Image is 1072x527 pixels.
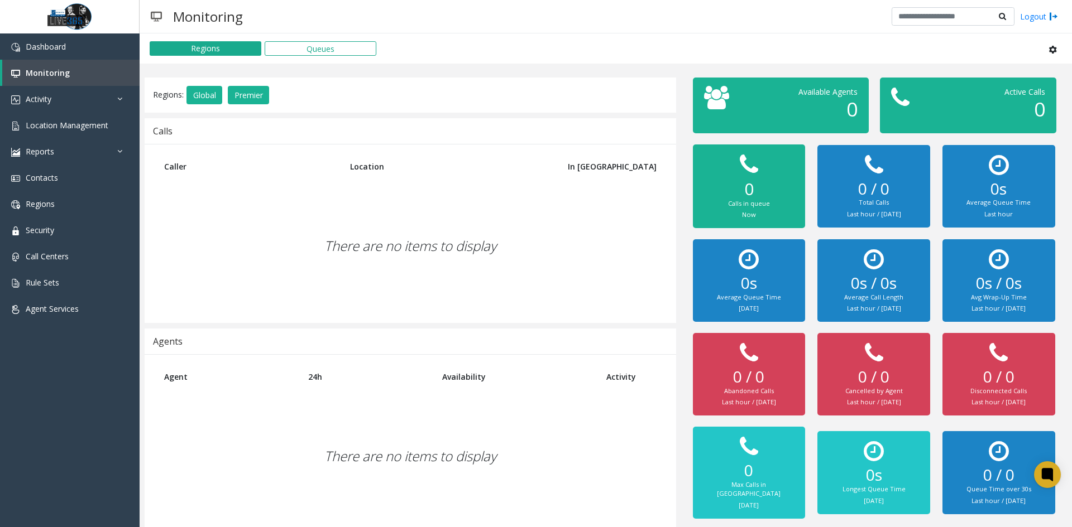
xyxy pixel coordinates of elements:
h2: 0 / 0 [829,180,918,199]
h2: 0 / 0 [704,368,794,386]
h2: 0s [704,274,794,293]
th: Activity [598,363,665,390]
div: Total Calls [829,198,918,207]
img: 'icon' [11,148,20,157]
h2: 0 / 0 [829,368,918,386]
div: Disconnected Calls [954,386,1044,396]
h2: 0s / 0s [954,274,1044,293]
img: logout [1049,11,1058,22]
small: Last hour / [DATE] [847,210,901,218]
span: 0 [846,96,858,122]
div: Max Calls in [GEOGRAPHIC_DATA] [704,480,794,499]
div: Average Queue Time [704,293,794,302]
th: In [GEOGRAPHIC_DATA] [539,153,665,180]
span: Regions [26,199,55,209]
small: Last hour / [DATE] [971,496,1026,505]
button: Global [186,86,222,105]
a: Monitoring [2,60,140,86]
img: 'icon' [11,279,20,288]
h3: Monitoring [167,3,248,30]
h2: 0 [704,461,794,480]
th: 24h [300,363,434,390]
h2: 0 / 0 [954,466,1044,485]
span: Active Calls [1004,86,1045,97]
span: Rule Sets [26,277,59,288]
small: Last hour / [DATE] [971,398,1026,406]
small: Last hour / [DATE] [971,304,1026,312]
img: 'icon' [11,305,20,314]
small: [DATE] [864,496,884,505]
span: Monitoring [26,67,70,78]
span: Call Centers [26,251,69,262]
img: pageIcon [151,3,162,30]
span: Contacts [26,172,58,183]
img: 'icon' [11,95,20,104]
img: 'icon' [11,226,20,235]
span: Dashboard [26,41,66,52]
h2: 0 / 0 [954,368,1044,386]
div: Average Call Length [829,293,918,302]
small: Last hour [984,210,1013,218]
span: Available Agents [798,86,858,97]
span: 0 [1034,96,1045,122]
button: Regions [150,41,261,56]
div: There are no items to display [156,180,665,312]
h2: 0s [954,180,1044,199]
small: Now [742,210,756,219]
span: Location Management [26,120,108,130]
small: Last hour / [DATE] [847,304,901,312]
div: Calls in queue [704,199,794,209]
div: Cancelled by Agent [829,386,918,396]
div: Longest Queue Time [829,485,918,494]
button: Queues [265,41,376,56]
span: Regions: [153,89,184,99]
a: Logout [1020,11,1058,22]
img: 'icon' [11,253,20,262]
div: Avg Wrap-Up Time [954,293,1044,302]
img: 'icon' [11,174,20,183]
small: Last hour / [DATE] [722,398,776,406]
img: 'icon' [11,69,20,78]
h2: 0s / 0s [829,274,918,293]
img: 'icon' [11,200,20,209]
small: [DATE] [739,304,759,312]
th: Availability [434,363,598,390]
div: Agents [153,334,183,349]
div: There are no items to display [156,390,665,522]
h2: 0s [829,466,918,485]
span: Security [26,225,54,235]
button: Premier [228,86,269,105]
img: 'icon' [11,43,20,52]
small: Last hour / [DATE] [847,398,901,406]
span: Agent Services [26,303,79,314]
div: Calls [153,124,173,138]
img: 'icon' [11,122,20,130]
div: Queue Time over 30s [954,485,1044,494]
h2: 0 [704,179,794,199]
span: Reports [26,146,54,157]
th: Location [342,153,539,180]
div: Abandoned Calls [704,386,794,396]
div: Average Queue Time [954,198,1044,207]
span: Activity [26,94,51,104]
th: Caller [156,153,342,180]
th: Agent [156,363,300,390]
small: [DATE] [739,501,759,509]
